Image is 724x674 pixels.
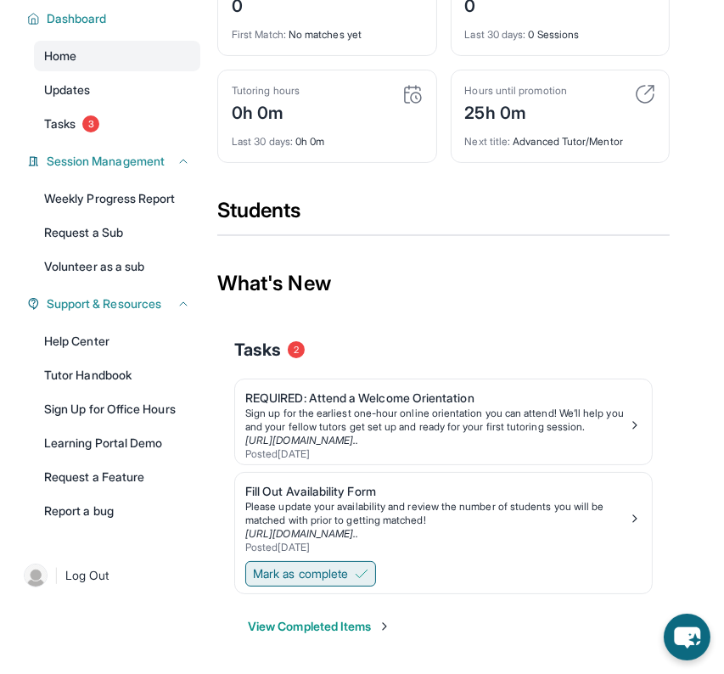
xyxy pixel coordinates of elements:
a: REQUIRED: Attend a Welcome OrientationSign up for the earliest one-hour online orientation you ca... [235,379,652,464]
div: 25h 0m [465,98,567,125]
div: Advanced Tutor/Mentor [465,125,656,149]
span: Home [44,48,76,65]
a: Learning Portal Demo [34,428,200,458]
a: Fill Out Availability FormPlease update your availability and review the number of students you w... [235,473,652,558]
div: What's New [217,246,670,321]
div: 0 Sessions [465,18,656,42]
a: Report a bug [34,496,200,526]
button: chat-button [664,614,710,660]
button: View Completed Items [248,618,391,635]
span: Last 30 days : [465,28,526,41]
a: Request a Feature [34,462,200,492]
div: 0h 0m [232,98,300,125]
div: Fill Out Availability Form [245,483,628,500]
img: user-img [24,564,48,587]
div: REQUIRED: Attend a Welcome Orientation [245,390,628,407]
a: |Log Out [17,557,200,594]
img: card [635,84,655,104]
a: Help Center [34,326,200,357]
div: Please update your availability and review the number of students you will be matched with prior ... [245,500,628,527]
span: Tasks [234,338,281,362]
button: Session Management [40,153,190,170]
span: 2 [288,341,305,358]
div: Posted [DATE] [245,541,628,554]
div: Sign up for the earliest one-hour online orientation you can attend! We’ll help you and your fell... [245,407,628,434]
div: Tutoring hours [232,84,300,98]
a: Tutor Handbook [34,360,200,390]
div: Posted [DATE] [245,447,628,461]
a: Weekly Progress Report [34,183,200,214]
a: [URL][DOMAIN_NAME].. [245,527,358,540]
a: Home [34,41,200,71]
span: Tasks [44,115,76,132]
a: Request a Sub [34,217,200,248]
div: Students [217,197,670,234]
button: Support & Resources [40,295,190,312]
span: Mark as complete [253,565,348,582]
div: No matches yet [232,18,423,42]
span: 3 [82,115,99,132]
a: Volunteer as a sub [34,251,200,282]
div: 0h 0m [232,125,423,149]
span: Dashboard [47,10,107,27]
span: Session Management [47,153,165,170]
img: card [402,84,423,104]
a: Updates [34,75,200,105]
button: Dashboard [40,10,190,27]
span: Next title : [465,135,511,148]
img: Mark as complete [355,567,368,581]
span: Log Out [65,567,109,584]
span: Support & Resources [47,295,161,312]
span: First Match : [232,28,286,41]
a: [URL][DOMAIN_NAME].. [245,434,358,447]
a: Sign Up for Office Hours [34,394,200,424]
div: Hours until promotion [465,84,567,98]
button: Mark as complete [245,561,376,587]
span: Updates [44,81,91,98]
span: | [54,565,59,586]
a: Tasks3 [34,109,200,139]
span: Last 30 days : [232,135,293,148]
